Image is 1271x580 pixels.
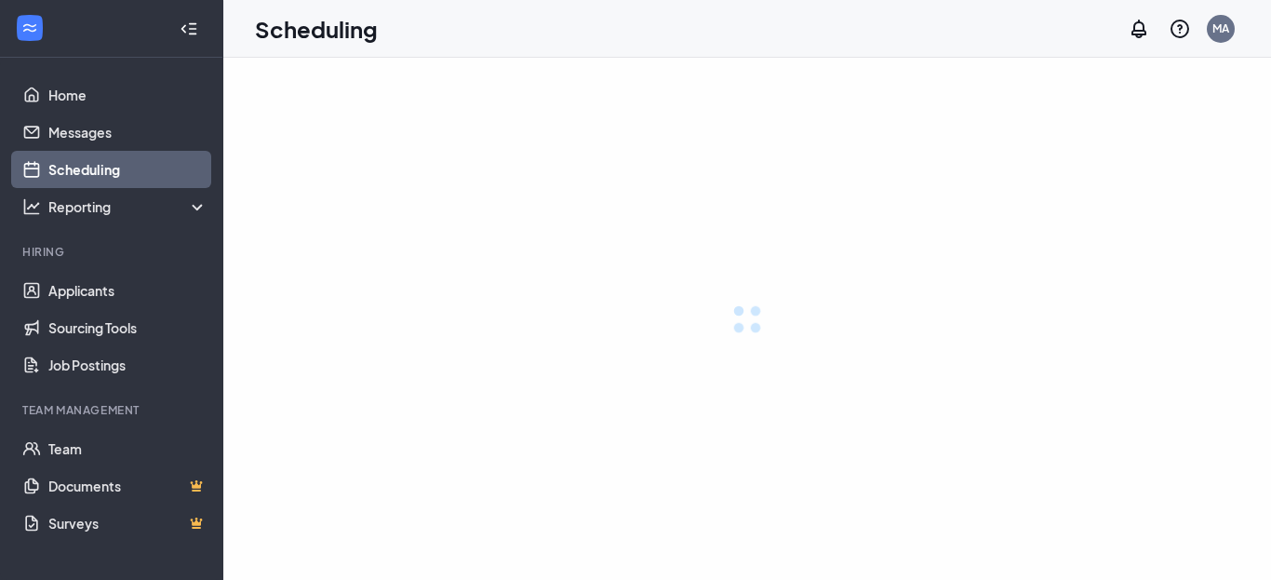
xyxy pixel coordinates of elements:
[48,346,207,384] a: Job Postings
[22,244,204,260] div: Hiring
[22,197,41,216] svg: Analysis
[48,505,207,542] a: SurveysCrown
[22,402,204,418] div: Team Management
[48,114,207,151] a: Messages
[48,309,207,346] a: Sourcing Tools
[48,197,208,216] div: Reporting
[20,19,39,37] svg: WorkstreamLogo
[1212,20,1229,36] div: MA
[48,272,207,309] a: Applicants
[1128,18,1150,40] svg: Notifications
[48,430,207,467] a: Team
[180,20,198,38] svg: Collapse
[48,467,207,505] a: DocumentsCrown
[1169,18,1191,40] svg: QuestionInfo
[48,76,207,114] a: Home
[255,13,378,45] h1: Scheduling
[48,151,207,188] a: Scheduling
